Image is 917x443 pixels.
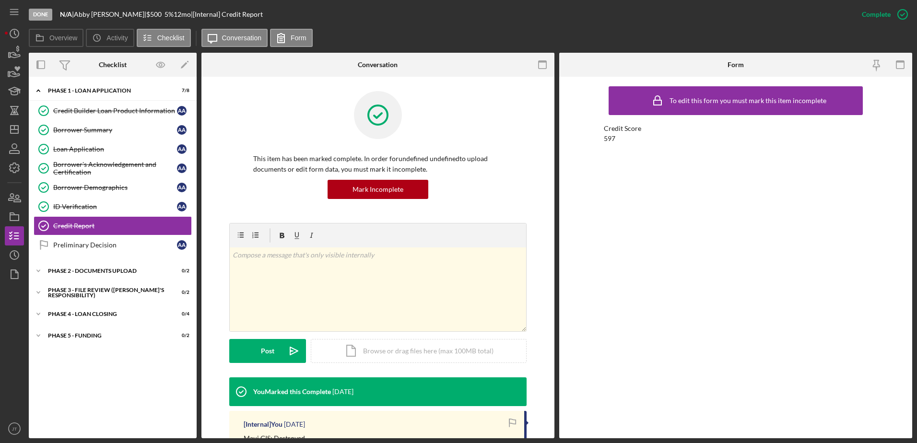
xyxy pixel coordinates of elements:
[177,183,187,192] div: A A
[174,11,191,18] div: 12 mo
[222,34,262,42] label: Conversation
[191,11,263,18] div: | [Internal] Credit Report
[884,401,907,424] iframe: Intercom live chat
[48,333,165,338] div: Phase 5 - Funding
[146,11,165,18] div: $500
[177,106,187,116] div: A A
[328,180,428,199] button: Mark Incomplete
[172,88,189,93] div: 7 / 8
[728,61,744,69] div: Form
[34,235,192,255] a: Preliminary DecisionAA
[284,420,305,428] time: 2025-08-20 19:11
[60,11,74,18] div: |
[74,11,146,18] div: Abby [PERSON_NAME] |
[34,140,192,159] a: Loan ApplicationAA
[34,178,192,197] a: Borrower DemographicsAA
[253,388,331,396] div: You Marked this Complete
[229,339,306,363] button: Post
[353,180,403,199] div: Mark Incomplete
[53,126,177,134] div: Borrower Summary
[34,120,192,140] a: Borrower SummaryAA
[177,163,187,173] div: A A
[201,29,268,47] button: Conversation
[137,29,191,47] button: Checklist
[53,203,177,210] div: ID Verification
[53,145,177,153] div: Loan Application
[270,29,313,47] button: Form
[29,9,52,21] div: Done
[49,34,77,42] label: Overview
[852,5,912,24] button: Complete
[172,311,189,317] div: 0 / 4
[34,216,192,235] a: Credit Report
[53,161,177,176] div: Borrower's Acknowledgement and Certification
[86,29,134,47] button: Activity
[53,184,177,191] div: Borrower Demographics
[358,61,398,69] div: Conversation
[48,268,165,274] div: Phase 2 - DOCUMENTS UPLOAD
[34,101,192,120] a: Credit Builder Loan Product InformationAA
[604,135,615,142] div: 597
[177,202,187,211] div: A A
[29,29,83,47] button: Overview
[177,125,187,135] div: A A
[172,268,189,274] div: 0 / 2
[53,241,177,249] div: Preliminary Decision
[99,61,127,69] div: Checklist
[244,420,282,428] div: [Internal] You
[48,287,165,298] div: PHASE 3 - FILE REVIEW ([PERSON_NAME]'s Responsibility)
[60,10,72,18] b: N/A
[177,240,187,250] div: A A
[253,153,503,175] p: This item has been marked complete. In order for undefined undefined to upload documents or edit ...
[34,197,192,216] a: ID VerificationAA
[291,34,306,42] label: Form
[332,388,353,396] time: 2025-08-20 19:13
[670,97,826,105] div: To edit this form you must mark this item incomplete
[12,426,17,431] text: JT
[177,144,187,154] div: A A
[261,339,274,363] div: Post
[604,125,868,132] div: Credit Score
[165,11,174,18] div: 5 %
[48,311,165,317] div: PHASE 4 - LOAN CLOSING
[157,34,185,42] label: Checklist
[34,159,192,178] a: Borrower's Acknowledgement and CertificationAA
[53,222,191,230] div: Credit Report
[862,5,891,24] div: Complete
[172,290,189,295] div: 0 / 2
[5,419,24,438] button: JT
[53,107,177,115] div: Credit Builder Loan Product Information
[48,88,165,93] div: Phase 1 - Loan Application
[106,34,128,42] label: Activity
[172,333,189,338] div: 0 / 2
